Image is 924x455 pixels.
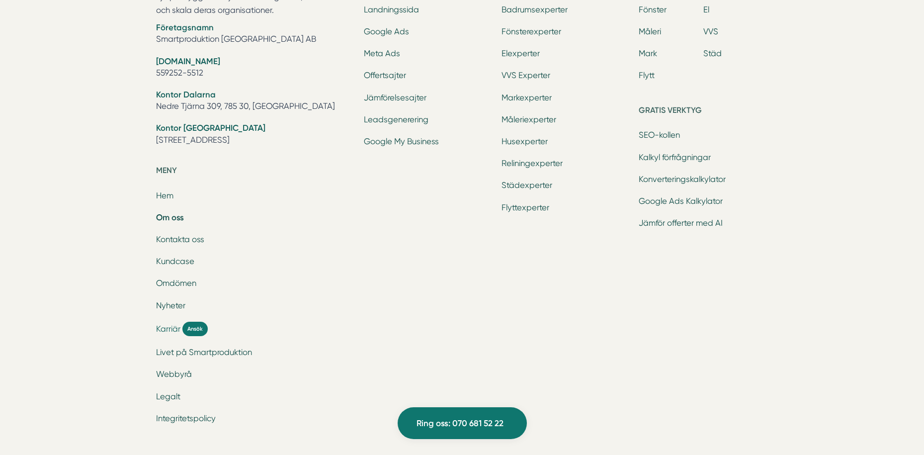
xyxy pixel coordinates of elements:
a: Omdömen [156,278,196,288]
a: Husexperter [502,137,548,146]
h5: Gratis verktyg [639,104,768,120]
a: Badrumsexperter [502,5,568,14]
a: Google My Business [364,137,439,146]
a: Jämför offerter med AI [639,218,723,228]
a: Offertsajter [364,71,406,80]
li: Nedre Tjärna 309, 785 30, [GEOGRAPHIC_DATA] [156,89,352,114]
a: Legalt [156,392,180,401]
a: Google Ads [364,27,409,36]
a: SEO-kollen [639,130,680,140]
a: Om oss [156,212,184,222]
strong: Företagsnamn [156,22,214,32]
a: Elexperter [502,49,540,58]
a: Ring oss: 070 681 52 22 [398,407,527,439]
a: Reliningexperter [502,159,563,168]
a: Kalkyl förfrågningar [639,153,711,162]
a: Leadsgenerering [364,115,428,124]
a: Landningssida [364,5,419,14]
a: VVS Experter [502,71,550,80]
a: Meta Ads [364,49,400,58]
span: Ring oss: 070 681 52 22 [417,417,504,430]
a: VVS [703,27,718,36]
a: Konverteringskalkylator [639,175,726,184]
a: Mark [639,49,657,58]
a: Karriär Ansök [156,322,352,336]
a: Fönsterexperter [502,27,561,36]
li: 559252-5512 [156,56,352,81]
li: [STREET_ADDRESS] [156,122,352,148]
li: Smartproduktion [GEOGRAPHIC_DATA] AB [156,22,352,47]
strong: [DOMAIN_NAME] [156,56,220,66]
a: El [703,5,709,14]
a: Nyheter [156,301,185,310]
strong: Kontor [GEOGRAPHIC_DATA] [156,123,265,133]
a: Kontakta oss [156,235,204,244]
a: Kundcase [156,257,194,266]
a: Integritetspolicy [156,414,216,423]
strong: Kontor Dalarna [156,90,216,99]
a: Markexperter [502,93,552,102]
a: Städexperter [502,181,552,190]
a: Google Ads Kalkylator [639,196,723,206]
h5: Meny [156,164,352,180]
a: Livet på Smartproduktion [156,348,252,357]
a: Flytt [639,71,655,80]
a: Städ [703,49,722,58]
a: Måleri [639,27,661,36]
a: Måleriexperter [502,115,556,124]
a: Hem [156,191,173,200]
a: Fönster [639,5,667,14]
span: Ansök [182,322,208,336]
a: Jämförelsesajter [364,93,426,102]
a: Flyttexperter [502,203,549,212]
a: Webbyrå [156,369,192,379]
span: Karriär [156,323,180,335]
